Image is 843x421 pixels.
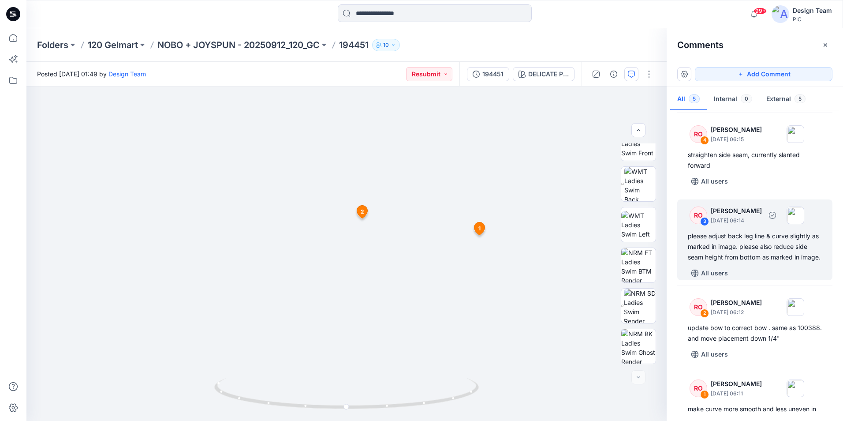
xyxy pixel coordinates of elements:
div: straighten side seam, currently slanted forward [688,150,822,171]
button: Internal [707,88,759,111]
div: Design Team [793,5,832,16]
button: 194451 [467,67,509,81]
div: 2 [700,309,709,318]
img: NRM BK Ladies Swim Ghost Render [621,329,656,364]
a: NOBO + JOYSPUN - 20250912_120_GC [157,39,320,51]
button: All users [688,347,731,361]
p: All users [701,349,728,360]
div: PIC [793,16,832,23]
div: 1 [700,390,709,399]
h2: Comments [677,40,724,50]
span: 99+ [753,8,767,15]
p: [DATE] 06:15 [711,135,762,144]
img: NRM SD Ladies Swim Render [624,289,656,323]
img: WMT Ladies Swim Back [624,167,656,201]
img: NRM FT Ladies Swim BTM Render [621,248,656,282]
p: [PERSON_NAME] [711,297,762,308]
p: [DATE] 06:11 [711,389,762,398]
a: Design Team [108,70,146,78]
img: WMT Ladies Swim Left [621,211,656,239]
button: 10 [372,39,400,51]
div: 3 [700,217,709,226]
p: [PERSON_NAME] [711,124,762,135]
button: External [759,88,813,111]
div: RO [690,207,707,224]
img: WMT Ladies Swim Front [621,130,656,158]
p: 10 [383,40,389,50]
div: RO [690,380,707,397]
a: Folders [37,39,68,51]
button: All users [688,266,731,280]
button: All [670,88,707,111]
span: 5 [795,94,806,103]
span: 0 [741,94,752,103]
button: Details [607,67,621,81]
a: 120 Gelmart [88,39,138,51]
div: 194451 [482,69,504,79]
button: DELICATE PINK [513,67,574,81]
img: avatar [772,5,789,23]
p: [PERSON_NAME] [711,379,762,389]
div: DELICATE PINK [528,69,569,79]
div: please adjust back leg line & curve slightly as marked in image. please also reduce side seam hei... [688,231,822,263]
div: update bow to correct bow . same as 100388. and move placement down 1/4" [688,323,822,344]
p: All users [701,176,728,187]
p: [DATE] 06:12 [711,308,762,317]
p: [PERSON_NAME] [711,206,762,216]
span: 5 [689,94,700,103]
div: 4 [700,136,709,145]
span: Posted [DATE] 01:49 by [37,69,146,79]
div: RO [690,125,707,143]
p: 194451 [339,39,369,51]
div: RO [690,298,707,316]
button: All users [688,174,731,188]
p: All users [701,268,728,278]
button: Add Comment [695,67,832,81]
p: [DATE] 06:14 [711,216,762,225]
